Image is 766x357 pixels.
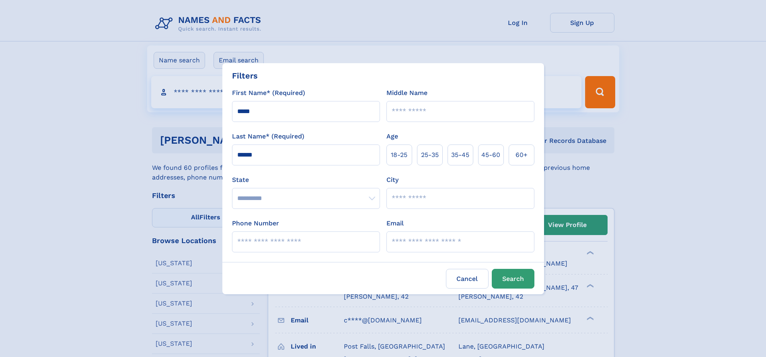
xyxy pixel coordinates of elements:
[421,150,439,160] span: 25‑35
[386,88,427,98] label: Middle Name
[446,269,489,289] label: Cancel
[451,150,469,160] span: 35‑45
[492,269,534,289] button: Search
[515,150,528,160] span: 60+
[232,88,305,98] label: First Name* (Required)
[386,132,398,141] label: Age
[391,150,407,160] span: 18‑25
[232,175,380,185] label: State
[232,132,304,141] label: Last Name* (Required)
[232,219,279,228] label: Phone Number
[386,219,404,228] label: Email
[481,150,500,160] span: 45‑60
[232,70,258,82] div: Filters
[386,175,398,185] label: City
